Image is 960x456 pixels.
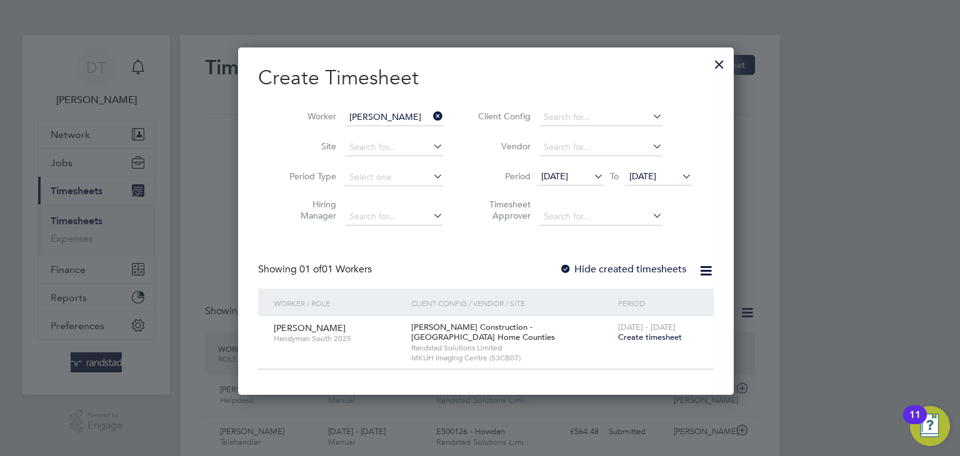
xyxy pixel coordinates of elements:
[299,263,372,275] span: 01 Workers
[474,199,531,221] label: Timesheet Approver
[910,406,950,446] button: Open Resource Center, 11 new notifications
[280,171,336,182] label: Period Type
[539,139,662,156] input: Search for...
[408,289,615,317] div: Client Config / Vendor / Site
[618,322,676,332] span: [DATE] - [DATE]
[909,415,921,431] div: 11
[271,289,408,317] div: Worker / Role
[629,171,656,182] span: [DATE]
[411,353,612,363] span: MKUH Imaging Centre (53CB07)
[280,199,336,221] label: Hiring Manager
[345,169,443,186] input: Select one
[274,334,402,344] span: Handyman South 2025
[411,322,555,343] span: [PERSON_NAME] Construction - [GEOGRAPHIC_DATA] Home Counties
[411,343,612,353] span: Randstad Solutions Limited
[539,208,662,226] input: Search for...
[474,111,531,122] label: Client Config
[345,139,443,156] input: Search for...
[345,208,443,226] input: Search for...
[559,263,686,275] label: Hide created timesheets
[474,141,531,152] label: Vendor
[280,111,336,122] label: Worker
[618,332,682,342] span: Create timesheet
[539,109,662,126] input: Search for...
[606,168,622,184] span: To
[258,65,714,91] h2: Create Timesheet
[345,109,443,126] input: Search for...
[474,171,531,182] label: Period
[615,289,701,317] div: Period
[258,263,374,276] div: Showing
[280,141,336,152] label: Site
[299,263,322,275] span: 01 of
[541,171,568,182] span: [DATE]
[274,322,346,334] span: [PERSON_NAME]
